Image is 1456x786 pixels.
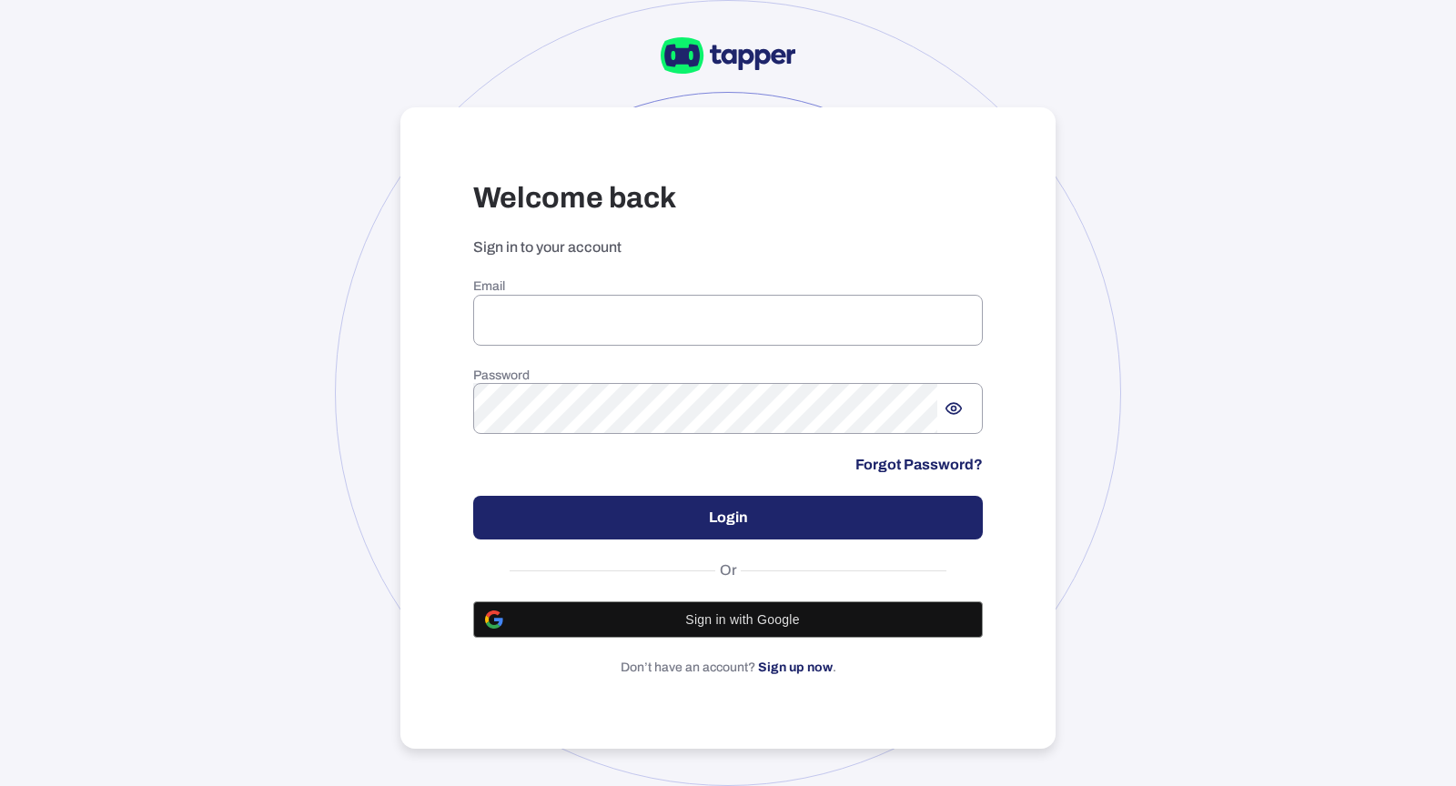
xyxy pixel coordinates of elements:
button: Sign in with Google [473,601,983,638]
a: Sign up now [758,660,833,674]
span: Sign in with Google [514,612,971,627]
button: Login [473,496,983,539]
span: Or [715,561,742,579]
a: Forgot Password? [855,456,983,474]
button: Show password [937,392,970,425]
p: Sign in to your account [473,238,983,257]
h6: Password [473,368,983,384]
p: Don’t have an account? . [473,660,983,676]
h3: Welcome back [473,180,983,217]
h6: Email [473,278,983,295]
